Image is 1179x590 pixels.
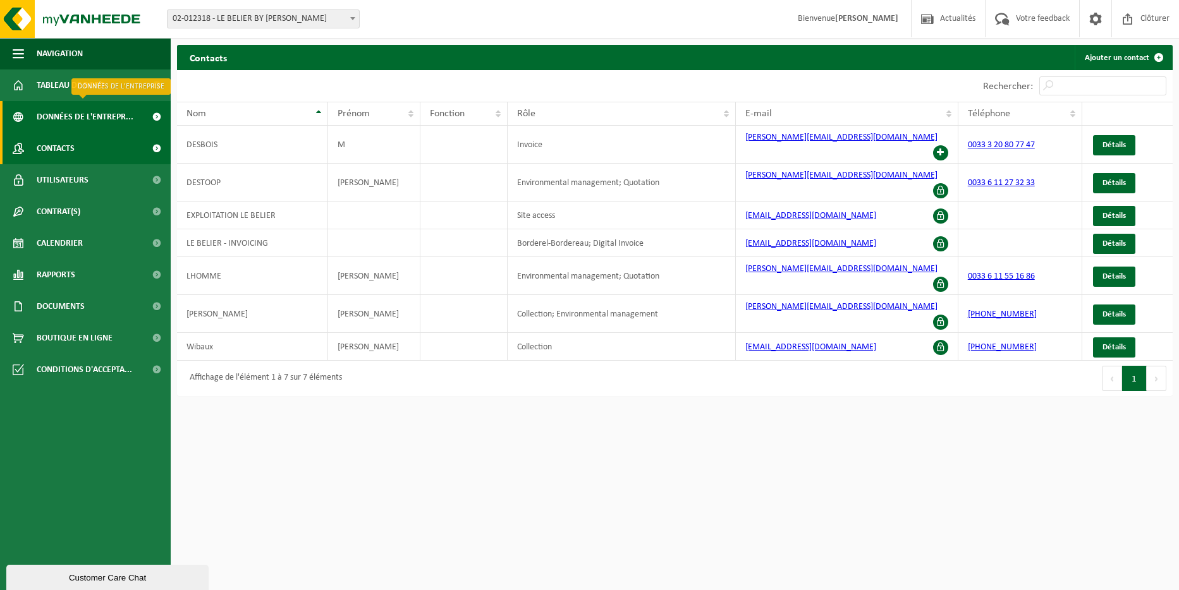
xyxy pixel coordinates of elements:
span: Utilisateurs [37,164,89,196]
span: Tableau de bord [37,69,105,101]
div: Affichage de l'élément 1 à 7 sur 7 éléments [183,367,342,390]
span: E-mail [745,109,772,119]
td: Environmental management; Quotation [508,257,736,295]
a: [PERSON_NAME][EMAIL_ADDRESS][DOMAIN_NAME] [745,302,938,311]
a: [EMAIL_ADDRESS][DOMAIN_NAME] [745,342,876,352]
span: Contacts [37,133,75,164]
td: Site access [508,202,736,229]
span: Fonction [430,109,465,119]
td: EXPLOITATION LE BELIER [177,202,328,229]
span: Boutique en ligne [37,322,113,354]
td: Collection [508,333,736,361]
td: [PERSON_NAME] [328,295,420,333]
td: Collection; Environmental management [508,295,736,333]
a: [PERSON_NAME][EMAIL_ADDRESS][DOMAIN_NAME] [745,171,938,180]
td: DESTOOP [177,164,328,202]
a: Détails [1093,337,1135,358]
td: M [328,126,420,164]
span: Détails [1103,239,1126,248]
a: Détails [1093,206,1135,226]
td: [PERSON_NAME] [328,333,420,361]
span: Contrat(s) [37,196,80,227]
span: Détails [1103,212,1126,220]
a: [PERSON_NAME][EMAIL_ADDRESS][DOMAIN_NAME] [745,133,938,142]
span: Détails [1103,343,1126,351]
a: Détails [1093,267,1135,287]
a: Détails [1093,135,1135,155]
a: 0033 6 11 55 16 86 [968,272,1035,281]
td: [PERSON_NAME] [328,257,420,295]
td: Borderel-Bordereau; Digital Invoice [508,229,736,257]
a: [PHONE_NUMBER] [968,342,1037,352]
a: 0033 3 20 80 77 47 [968,140,1035,150]
a: Détails [1093,234,1135,254]
td: LE BELIER - INVOICING [177,229,328,257]
span: Téléphone [968,109,1010,119]
span: 02-012318 - LE BELIER BY DELANCHY - CARVIN [167,9,360,28]
span: Conditions d'accepta... [37,354,132,385]
td: [PERSON_NAME] [177,295,328,333]
span: Prénom [338,109,370,119]
strong: [PERSON_NAME] [835,14,898,23]
button: 1 [1122,366,1147,391]
iframe: chat widget [6,562,211,590]
a: [PERSON_NAME][EMAIL_ADDRESS][DOMAIN_NAME] [745,264,938,274]
span: Calendrier [37,227,83,259]
a: Détails [1093,304,1135,325]
a: [EMAIL_ADDRESS][DOMAIN_NAME] [745,211,876,220]
span: Détails [1103,310,1126,318]
a: Ajouter un contact [1075,45,1171,70]
td: [PERSON_NAME] [328,164,420,202]
button: Previous [1102,366,1122,391]
span: Rapports [37,259,75,291]
span: Détails [1103,272,1126,280]
a: [PHONE_NUMBER] [968,310,1037,319]
span: Données de l'entrepr... [37,101,133,133]
td: Invoice [508,126,736,164]
td: DESBOIS [177,126,328,164]
span: Rôle [517,109,535,119]
button: Next [1147,366,1166,391]
a: Détails [1093,173,1135,193]
h2: Contacts [177,45,240,69]
span: Nom [186,109,206,119]
span: 02-012318 - LE BELIER BY DELANCHY - CARVIN [168,10,359,28]
td: Wibaux [177,333,328,361]
label: Rechercher: [983,81,1033,92]
span: Détails [1103,141,1126,149]
td: Environmental management; Quotation [508,164,736,202]
span: Documents [37,291,85,322]
span: Détails [1103,179,1126,187]
a: [EMAIL_ADDRESS][DOMAIN_NAME] [745,239,876,248]
a: 0033 6 11 27 32 33 [968,178,1035,188]
td: LHOMME [177,257,328,295]
span: Navigation [37,38,83,69]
